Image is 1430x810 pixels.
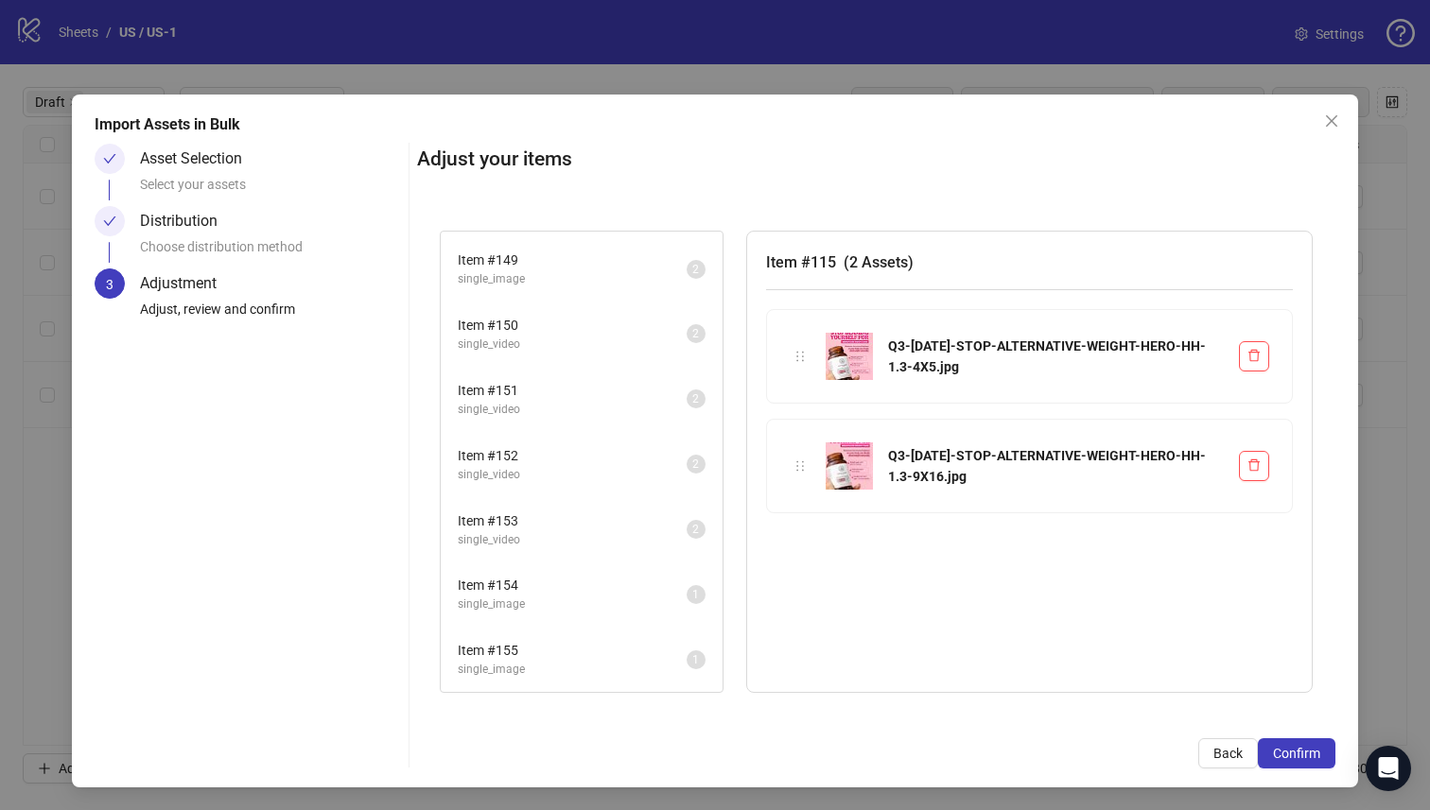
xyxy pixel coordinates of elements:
span: Back [1213,746,1243,761]
span: single_image [458,661,687,679]
sup: 2 [687,324,706,343]
sup: 2 [687,260,706,279]
span: Item # 152 [458,445,687,466]
span: single_image [458,270,687,288]
span: Item # 153 [458,510,687,531]
span: 2 [692,457,699,471]
div: Q3-[DATE]-STOP-ALTERNATIVE-WEIGHT-HERO-HH-1.3-4X5.jpg [888,336,1225,377]
span: Item # 154 [458,575,687,595]
div: holder [790,346,811,367]
h2: Adjust your items [417,144,1336,175]
button: Back [1198,738,1258,768]
img: Q3-09-SEP-2025-STOP-ALTERNATIVE-WEIGHT-HERO-HH-1.3-4X5.jpg [826,333,873,380]
img: Q3-09-SEP-2025-STOP-ALTERNATIVE-WEIGHT-HERO-HH-1.3-9X16.jpg [826,442,873,490]
sup: 1 [687,585,706,604]
button: Delete [1239,341,1269,371]
span: Confirm [1273,746,1320,761]
span: Item # 150 [458,315,687,336]
button: Confirm [1258,738,1335,768]
div: holder [790,456,811,476]
span: single_video [458,466,687,484]
span: ( 2 Assets ) [844,253,914,271]
span: Item # 155 [458,640,687,661]
div: Adjustment [140,268,232,299]
sup: 2 [687,389,706,408]
sup: 1 [687,650,706,669]
span: check [103,152,116,165]
span: 1 [692,653,699,666]
span: single_video [458,401,687,419]
span: check [103,215,116,228]
div: Open Intercom Messenger [1366,746,1411,791]
div: Import Assets in Bulk [95,113,1336,136]
span: 1 [692,588,699,601]
h3: Item # 115 [766,250,1294,274]
div: Choose distribution method [140,236,401,268]
span: 2 [692,263,699,276]
span: single_video [458,336,687,353]
span: Item # 151 [458,380,687,401]
div: Distribution [140,206,233,236]
span: close [1324,113,1339,129]
span: 2 [692,392,699,405]
span: 2 [692,523,699,536]
span: single_image [458,595,687,613]
div: Adjust, review and confirm [140,299,401,331]
sup: 2 [687,455,706,474]
span: 2 [692,327,699,340]
span: holder [793,350,807,363]
span: Item # 149 [458,250,687,270]
div: Select your assets [140,174,401,206]
div: Asset Selection [140,144,257,174]
span: single_video [458,531,687,549]
sup: 2 [687,520,706,539]
button: Close [1317,106,1347,136]
div: Q3-[DATE]-STOP-ALTERNATIVE-WEIGHT-HERO-HH-1.3-9X16.jpg [888,445,1225,487]
span: 3 [106,277,113,292]
span: delete [1247,349,1261,362]
button: Delete [1239,451,1269,481]
span: delete [1247,458,1261,472]
span: holder [793,459,807,473]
